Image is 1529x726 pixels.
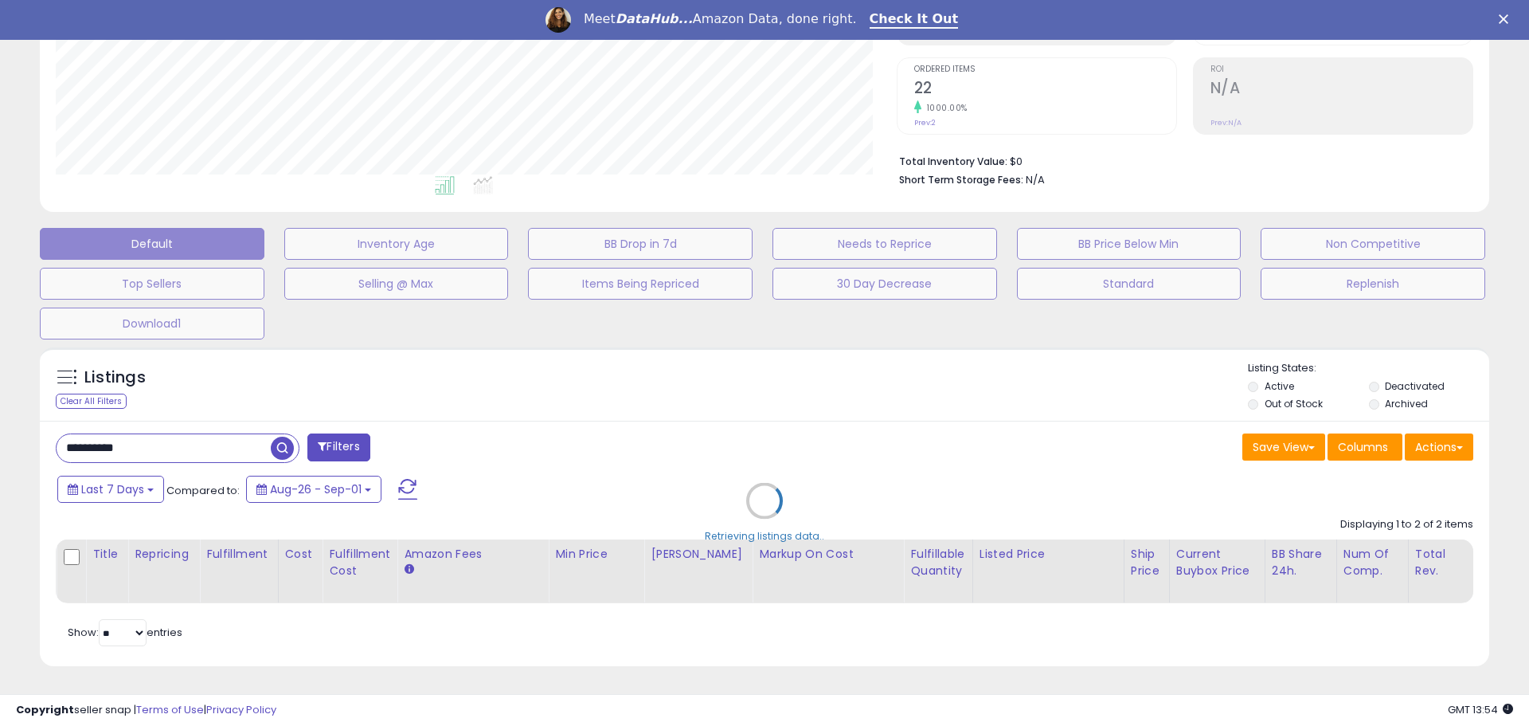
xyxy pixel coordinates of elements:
strong: Copyright [16,702,74,717]
a: Check It Out [870,11,959,29]
div: Close [1499,14,1515,24]
h2: N/A [1210,79,1472,100]
button: Top Sellers [40,268,264,300]
span: 2025-09-9 13:54 GMT [1448,702,1513,717]
b: Total Inventory Value: [899,155,1007,168]
small: 1000.00% [921,102,968,114]
button: BB Drop in 7d [528,228,753,260]
b: Short Term Storage Fees: [899,173,1023,186]
i: DataHub... [616,11,693,26]
div: Retrieving listings data.. [705,528,824,543]
span: ROI [1210,65,1472,74]
small: Prev: N/A [1210,118,1242,128]
small: Prev: 2 [914,118,936,128]
button: Items Being Repriced [528,268,753,300]
button: Default [40,228,264,260]
button: 30 Day Decrease [772,268,997,300]
div: Meet Amazon Data, done right. [584,11,857,27]
a: Privacy Policy [206,702,276,717]
h2: 22 [914,79,1176,100]
button: Download1 [40,308,264,339]
img: Profile image for Georgie [546,7,571,33]
span: N/A [1026,172,1045,187]
button: Selling @ Max [284,268,509,300]
div: seller snap | | [16,703,276,718]
button: Replenish [1261,268,1485,300]
li: $0 [899,151,1461,170]
button: Needs to Reprice [772,228,997,260]
a: Terms of Use [136,702,204,717]
button: Non Competitive [1261,228,1485,260]
span: Ordered Items [914,65,1176,74]
button: Standard [1017,268,1242,300]
button: BB Price Below Min [1017,228,1242,260]
button: Inventory Age [284,228,509,260]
